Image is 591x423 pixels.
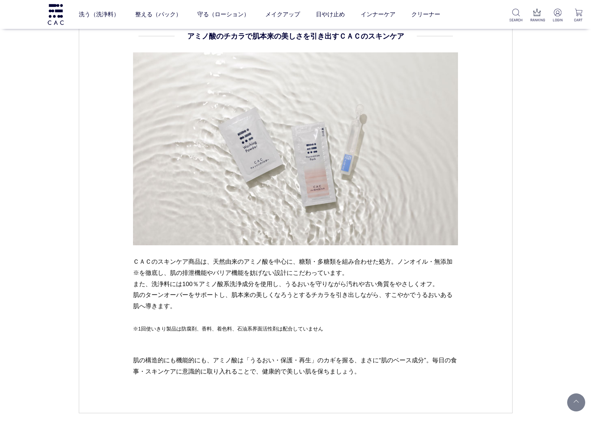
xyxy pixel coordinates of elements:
[79,4,119,25] a: 洗う（洗浄料）
[572,17,585,23] p: CART
[133,355,458,377] p: 肌の構造的にも機能的にも、アミノ酸は「うるおい・保護・再生」のカギを握る、まさに“肌のベース成分”。毎日の食事・スキンケアに意識的に取り入れることで、健康的で美しい肌を保ちましょう。
[316,4,345,25] a: 日やけ止め
[509,9,523,23] a: SEARCH
[361,4,395,25] a: インナーケア
[133,256,458,346] p: ＣＡＣのスキンケア商品は、天然由来のアミノ酸を中心に、糖類・多糖類を組み合わせた処方。ノンオイル・無添加※を徹底し、肌の排泄機能やバリア機能を妨げない設計にこだわっています。 また、洗浄料には1...
[265,4,300,25] a: メイクアップ
[133,52,458,245] img: ＣＡＣのスキンケア
[47,4,65,25] img: logo
[551,17,564,23] p: LOGIN
[509,17,523,23] p: SEARCH
[530,17,544,23] p: RANKING
[197,4,249,25] a: 守る（ローション）
[135,4,181,25] a: 整える（パック）
[411,4,440,25] a: クリーナー
[133,326,323,332] span: ※1回使いきり製品は防腐剤、香料、着色料、石油系界面活性剤は配合していません
[572,9,585,23] a: CART
[530,9,544,23] a: RANKING
[551,9,564,23] a: LOGIN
